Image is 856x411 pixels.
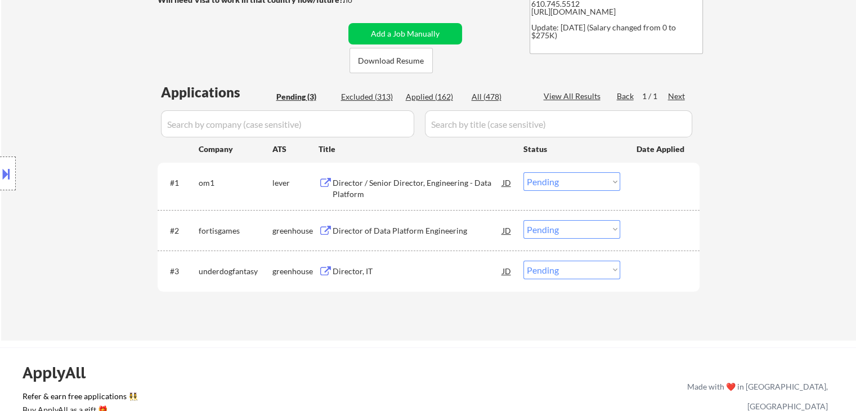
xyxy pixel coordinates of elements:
div: Director, IT [333,266,503,277]
div: ATS [272,144,319,155]
div: Next [668,91,686,102]
div: Company [199,144,272,155]
div: om1 [199,177,272,189]
button: Download Resume [349,48,433,73]
div: All (478) [472,91,528,102]
div: Date Applied [637,144,686,155]
div: Applied (162) [406,91,462,102]
div: Title [319,144,513,155]
div: Applications [161,86,272,99]
div: greenhouse [272,266,319,277]
div: lever [272,177,319,189]
div: Status [523,139,620,159]
div: Director / Senior Director, Engineering - Data Platform [333,177,503,199]
button: Add a Job Manually [348,23,462,44]
div: JD [501,172,513,193]
div: Excluded (313) [341,91,397,102]
div: Back [617,91,635,102]
div: JD [501,220,513,240]
div: Pending (3) [276,91,333,102]
input: Search by company (case sensitive) [161,110,414,137]
div: JD [501,261,513,281]
div: ApplyAll [23,363,98,382]
div: fortisgames [199,225,272,236]
div: greenhouse [272,225,319,236]
a: Refer & earn free applications 👯‍♀️ [23,392,452,404]
div: underdogfantasy [199,266,272,277]
div: View All Results [544,91,604,102]
div: 1 / 1 [642,91,668,102]
div: Director of Data Platform Engineering [333,225,503,236]
input: Search by title (case sensitive) [425,110,692,137]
